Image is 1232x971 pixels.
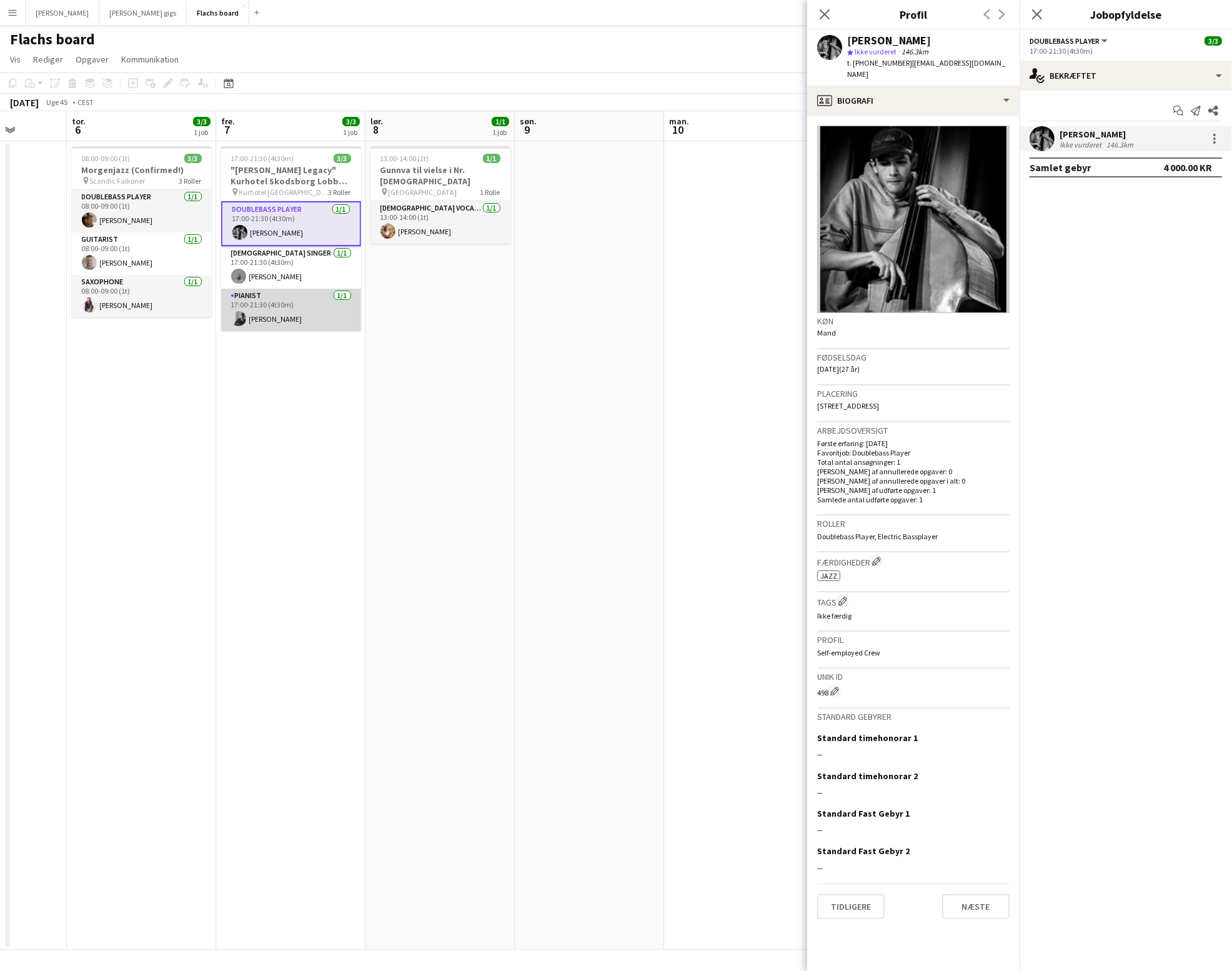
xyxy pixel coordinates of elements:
span: | [EMAIL_ADDRESS][DOMAIN_NAME] [847,58,1005,79]
span: Kommunikation [121,54,179,65]
div: 17:00-21:30 (4t30m) [1030,46,1222,56]
div: 146.3km [1104,140,1136,149]
h3: Standard Fast Gebyr 1 [817,808,910,819]
div: Bekræftet [1020,61,1232,91]
app-card-role: Guitarist1/108:00-09:00 (1t)[PERSON_NAME] [72,232,212,275]
button: [PERSON_NAME] gigs [99,1,187,25]
app-job-card: 17:00-21:30 (4t30m)3/3"[PERSON_NAME] Legacy" Kurhotel Skodsborg Lobby Tunes 2025 Kurhotel [GEOGRA... [221,146,361,331]
span: søn. [520,116,537,127]
h3: Profil [807,6,1020,22]
h3: Jobopfyldelse [1020,6,1232,22]
p: Samlede antal udførte opgaver: 1 [817,495,1010,504]
div: -- [817,749,1010,760]
span: Kurhotel [GEOGRAPHIC_DATA] [239,187,329,197]
app-card-role: Pianist1/117:00-21:30 (4t30m)[PERSON_NAME] [221,289,361,331]
span: Ikke vurderet [855,47,897,56]
span: 1 Rolle [480,187,500,197]
span: 6 [70,122,86,137]
span: [GEOGRAPHIC_DATA] [389,187,457,197]
app-job-card: 08:00-09:00 (1t)3/3Morgenjazz (Confirmed!) Scandic Falkoner3 RollerDoublebass Player1/108:00-09:0... [72,146,212,317]
span: fre. [221,116,235,127]
span: 3 Roller [179,176,202,186]
div: 1 job [343,127,359,137]
span: lør. [370,116,383,127]
h3: Standard Fast Gebyr 2 [817,845,910,857]
h3: Arbejdsoversigt [817,425,1010,436]
p: Favoritjob: Doublebass Player [817,448,1010,457]
span: 08:00-09:00 (1t) [82,154,131,163]
span: Opgaver [76,54,109,65]
span: 17:00-21:30 (4t30m) [231,154,294,163]
app-card-role: Doublebass Player1/108:00-09:00 (1t)[PERSON_NAME] [72,190,212,232]
p: Self-employed Crew [817,648,1010,657]
span: Jazz [820,571,837,580]
div: [PERSON_NAME] [847,35,931,46]
span: man. [669,116,689,127]
div: 4 000.00 KR [1163,161,1212,174]
p: Første erfaring: [DATE] [817,439,1010,448]
span: 3/3 [184,154,202,163]
span: tor. [72,116,86,127]
span: t. [PHONE_NUMBER] [847,58,912,67]
p: Total antal ansøgninger: 1 [817,457,1010,467]
h3: Placering [817,388,1010,399]
span: 9 [518,122,537,137]
h3: "[PERSON_NAME] Legacy" Kurhotel Skodsborg Lobby Tunes 2025 [221,164,361,187]
span: 146.3km [899,47,931,56]
h3: Færdigheder [817,555,1010,568]
span: 10 [667,122,689,137]
p: [PERSON_NAME] af udførte opgaver: 1 [817,485,1010,495]
p: [PERSON_NAME] af annullerede opgaver: 0 [817,467,1010,476]
a: Kommunikation [116,51,184,67]
span: Vis [10,54,21,65]
div: Ikke vurderet [1060,140,1104,149]
h3: Gunnva til vielse i Nr. [DEMOGRAPHIC_DATA] [370,164,510,187]
h3: Morgenjazz (Confirmed!) [72,164,212,176]
button: [PERSON_NAME] [26,1,99,25]
app-card-role: Saxophone1/108:00-09:00 (1t)[PERSON_NAME] [72,275,212,317]
span: Mand [817,328,836,337]
span: 7 [219,122,235,137]
span: [STREET_ADDRESS] [817,401,879,411]
div: Biografi [807,86,1020,116]
app-card-role: [DEMOGRAPHIC_DATA] Singer1/117:00-21:30 (4t30m)[PERSON_NAME] [221,246,361,289]
span: [DATE] (27 år) [817,364,860,374]
span: 1/1 [483,154,500,163]
h1: Flachs board [10,30,95,49]
span: 8 [369,122,383,137]
span: Scandic Falkoner [90,176,146,186]
app-job-card: 13:00-14:00 (1t)1/1Gunnva til vielse i Nr. [DEMOGRAPHIC_DATA] [GEOGRAPHIC_DATA]1 Rolle[DEMOGRAPHI... [370,146,510,244]
span: Doublebass Player [1030,36,1100,46]
h3: Standard gebyrer [817,711,1010,722]
span: 3/3 [1205,36,1222,46]
span: 3/3 [193,117,211,126]
span: Doublebass Player, Electric Bassplayer [817,532,938,541]
div: -- [817,824,1010,835]
button: Næste [942,894,1010,919]
a: Vis [5,51,26,67]
h3: Roller [817,518,1010,529]
h3: Fødselsdag [817,352,1010,363]
a: Opgaver [71,51,114,67]
div: -- [817,787,1010,798]
div: CEST [77,97,94,107]
span: 3/3 [342,117,360,126]
button: Tidligere [817,894,885,919]
div: 1 job [194,127,210,137]
a: Rediger [28,51,68,67]
div: 498 [817,685,1010,697]
img: Mandskabs avatar eller foto [817,126,1010,313]
span: 1/1 [492,117,509,126]
span: 13:00-14:00 (1t) [380,154,429,163]
h3: Unik ID [817,671,1010,682]
button: Flachs board [187,1,249,25]
h3: Tags [817,595,1010,608]
h3: Køn [817,316,1010,327]
h3: Standard timehonorar 1 [817,732,918,744]
p: [PERSON_NAME] af annullerede opgaver i alt: 0 [817,476,1010,485]
div: 1 job [492,127,509,137]
h3: Profil [817,634,1010,645]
